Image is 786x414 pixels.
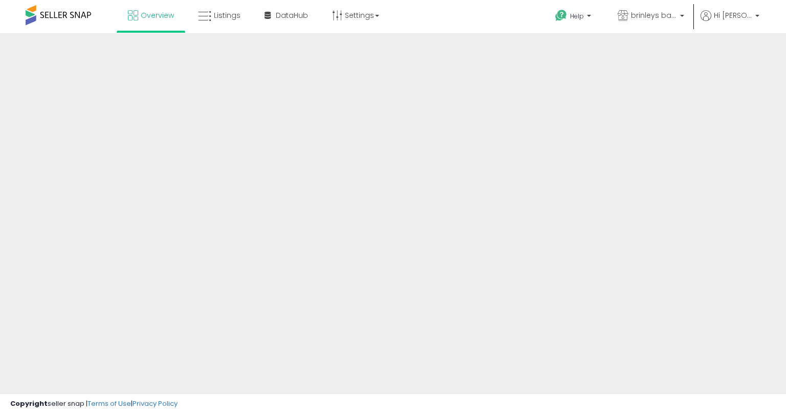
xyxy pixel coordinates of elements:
span: brinleys bargains [631,10,677,20]
a: Hi [PERSON_NAME] [701,10,759,33]
div: seller snap | | [10,399,178,409]
span: Help [570,12,584,20]
i: Get Help [555,9,567,22]
a: Privacy Policy [133,399,178,408]
span: Hi [PERSON_NAME] [714,10,752,20]
strong: Copyright [10,399,48,408]
span: DataHub [276,10,308,20]
a: Help [547,2,601,33]
a: Terms of Use [88,399,131,408]
span: Listings [214,10,241,20]
span: Overview [141,10,174,20]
